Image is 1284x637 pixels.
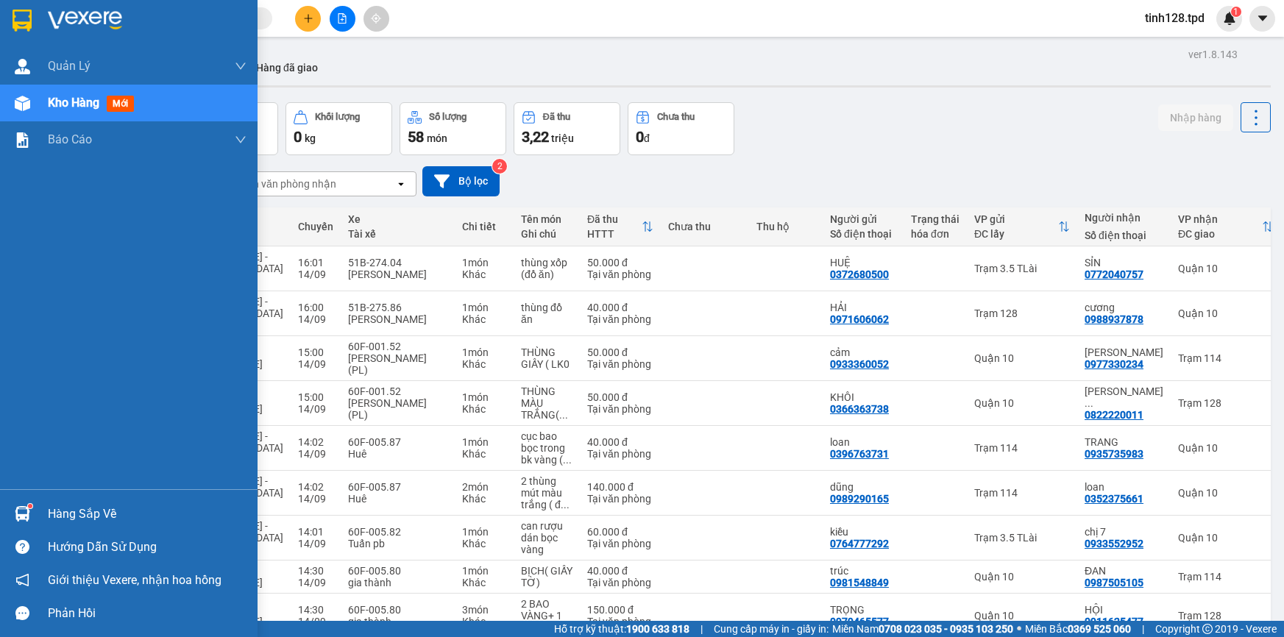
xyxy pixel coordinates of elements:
div: trúc [830,565,896,577]
th: Toggle SortBy [967,207,1077,246]
div: 60F-001.52 [348,341,447,352]
div: 0977330234 [1085,358,1143,370]
div: 0396763731 [830,448,889,460]
div: Khác [462,493,506,505]
div: Quận 10 [974,397,1070,409]
div: Quận 10 [974,571,1070,583]
div: Trạng thái [911,213,960,225]
div: Quận 10 [1178,532,1274,544]
div: 40.000 đ [587,436,653,448]
span: aim [371,13,381,24]
div: Khác [462,313,506,325]
div: 1 món [462,565,506,577]
div: 2 BAO VÀNG+ 1 THÙNG( ĐỒ ĂN) [521,598,572,633]
div: 14:02 [298,436,333,448]
div: 14/09 [298,577,333,588]
div: 60F-005.87 [348,436,447,448]
div: ĐAN [1085,565,1163,577]
div: SỈN [1085,257,1163,268]
div: Quận 10 [1178,487,1274,499]
div: Huê [348,448,447,460]
div: HỘI [1085,604,1163,616]
img: warehouse-icon [15,59,30,74]
span: question-circle [15,540,29,554]
span: Miền Nam [832,621,1013,637]
span: message [15,606,29,620]
div: Khác [462,577,506,588]
span: triệu [551,132,574,144]
button: Chưa thu0đ [628,102,734,155]
div: Hàng sắp về [48,503,246,525]
div: dũng [830,481,896,493]
div: 50.000 đ [587,346,653,358]
div: cảm [830,346,896,358]
div: ĐC lấy [974,228,1058,240]
span: 3,22 [522,128,549,146]
div: [PERSON_NAME] (PL) [348,352,447,376]
div: 0933552952 [1085,538,1143,549]
div: Khác [462,268,506,280]
button: file-add [330,6,355,32]
button: caret-down [1249,6,1275,32]
span: copyright [1202,624,1213,634]
div: 14/09 [298,313,333,325]
div: Chưa thu [668,221,742,232]
span: down [235,60,246,72]
div: 0372680500 [830,268,889,280]
div: 0981548849 [830,577,889,588]
div: Khối lượng [315,112,360,122]
div: 0366363738 [830,403,889,415]
button: Đã thu3,22 triệu [514,102,620,155]
div: Trạm 128 [1178,610,1274,622]
button: Nhập hàng [1158,104,1233,131]
div: 1 món [462,526,506,538]
div: loan [1085,481,1163,493]
span: Miền Bắc [1025,621,1131,637]
div: Trạm 114 [974,442,1070,454]
span: tinh128.tpd [1133,9,1216,27]
div: Tại văn phòng [587,616,653,627]
div: cục bao bọc trong bk vàng ( áo ) [521,430,572,466]
span: mới [107,96,134,112]
div: Tuấn pb [348,538,447,549]
div: TRẦN QUỐC HUY [1085,385,1163,409]
div: gia thành [348,616,447,627]
button: Số lượng58món [400,102,506,155]
span: Kho hàng [48,96,99,110]
th: Toggle SortBy [580,207,661,246]
div: HẢI [830,302,896,313]
div: 0989290165 [830,493,889,505]
span: 58 [408,128,424,146]
div: 14/09 [298,358,333,370]
div: Tại văn phòng [587,358,653,370]
div: 0987505105 [1085,577,1143,588]
div: 1 món [462,257,506,268]
div: 150.000 đ [587,604,653,616]
div: 0971606062 [830,313,889,325]
div: 16:00 [298,302,333,313]
span: món [427,132,447,144]
div: thùng xốp (đồ ăn) [521,257,572,280]
img: warehouse-icon [15,96,30,111]
div: 14:02 [298,481,333,493]
div: Tại văn phòng [587,577,653,588]
img: warehouse-icon [15,506,30,522]
div: HUỆ [830,257,896,268]
div: Khác [462,448,506,460]
div: tuấn trung [1085,346,1163,358]
div: Hướng dẫn sử dụng [48,536,246,558]
div: 14:30 [298,565,333,577]
div: KHÔI [830,391,896,403]
svg: open [395,178,407,190]
div: Trạm 114 [1178,352,1274,364]
div: THÙNG MÀU TRẮNG( LOA) [521,385,572,421]
div: Số điện thoại [830,228,896,240]
button: Hàng đã giao [244,50,330,85]
div: 14/09 [298,493,333,505]
span: Hỗ trợ kỹ thuật: [554,621,689,637]
div: Tại văn phòng [587,538,653,549]
div: THÙNG GIẤY ( LK0 [521,346,572,370]
div: Trạm 3.5 TLài [974,532,1070,544]
div: 3 món [462,604,506,616]
div: Ghi chú [521,228,572,240]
